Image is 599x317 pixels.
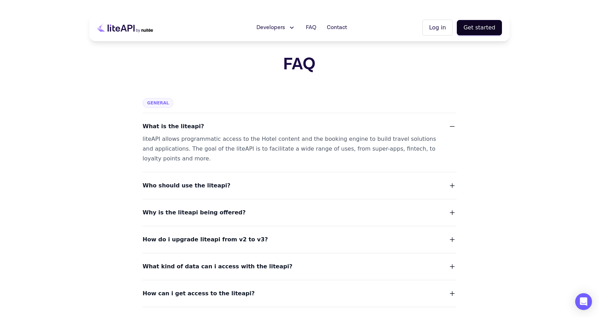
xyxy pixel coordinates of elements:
[306,23,316,32] span: FAQ
[575,293,592,310] div: Open Intercom Messenger
[143,181,456,191] button: Who should use the liteapi?
[143,134,440,164] div: liteAPI allows programmatic access to the Hotel content and the booking engine to build travel so...
[422,20,453,36] button: Log in
[252,21,299,35] button: Developers
[143,289,456,298] button: How can i get access to the liteapi?
[143,122,456,131] button: What is the liteapi?
[327,23,347,32] span: Contact
[143,235,268,244] span: How do i upgrade liteapi from v2 to v3?
[143,122,204,131] span: What is the liteapi?
[143,208,456,218] button: Why is the liteapi being offered?
[143,262,292,271] span: What kind of data can i access with the liteapi?
[105,56,494,73] h1: FAQ
[143,181,230,191] span: Who should use the liteapi?
[323,21,351,35] a: Contact
[143,289,255,298] span: How can i get access to the liteapi?
[143,262,456,271] button: What kind of data can i access with the liteapi?
[457,20,502,35] button: Get started
[143,208,246,218] span: Why is the liteapi being offered?
[143,98,173,108] span: General
[302,21,321,35] a: FAQ
[143,235,456,244] button: How do i upgrade liteapi from v2 to v3?
[256,23,285,32] span: Developers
